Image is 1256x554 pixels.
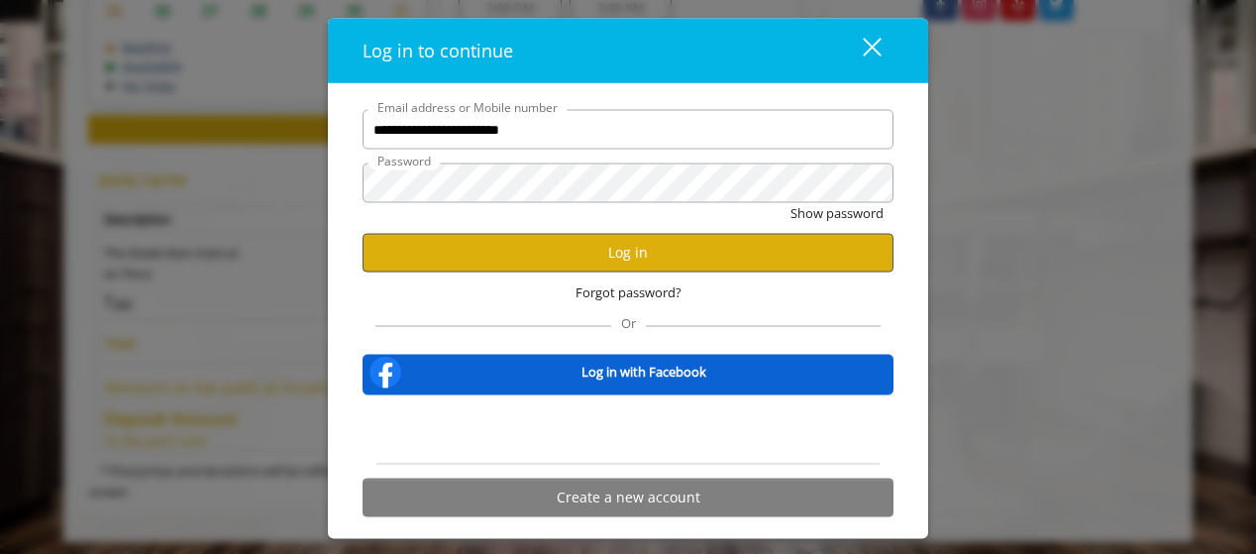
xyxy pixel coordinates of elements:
input: Email address or Mobile number [363,110,893,150]
input: Password [363,164,893,203]
img: facebook-logo [366,352,405,391]
span: Forgot password? [576,282,681,303]
button: Log in [363,233,893,272]
button: Show password [790,203,884,224]
iframe: Sign in with Google Button [495,407,761,451]
span: Log in to continue [363,39,513,62]
button: Create a new account [363,478,893,516]
label: Email address or Mobile number [367,98,568,117]
b: Log in with Facebook [581,362,706,383]
div: close dialog [840,36,880,65]
button: close dialog [826,31,893,71]
span: Or [611,313,646,331]
label: Password [367,152,441,170]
